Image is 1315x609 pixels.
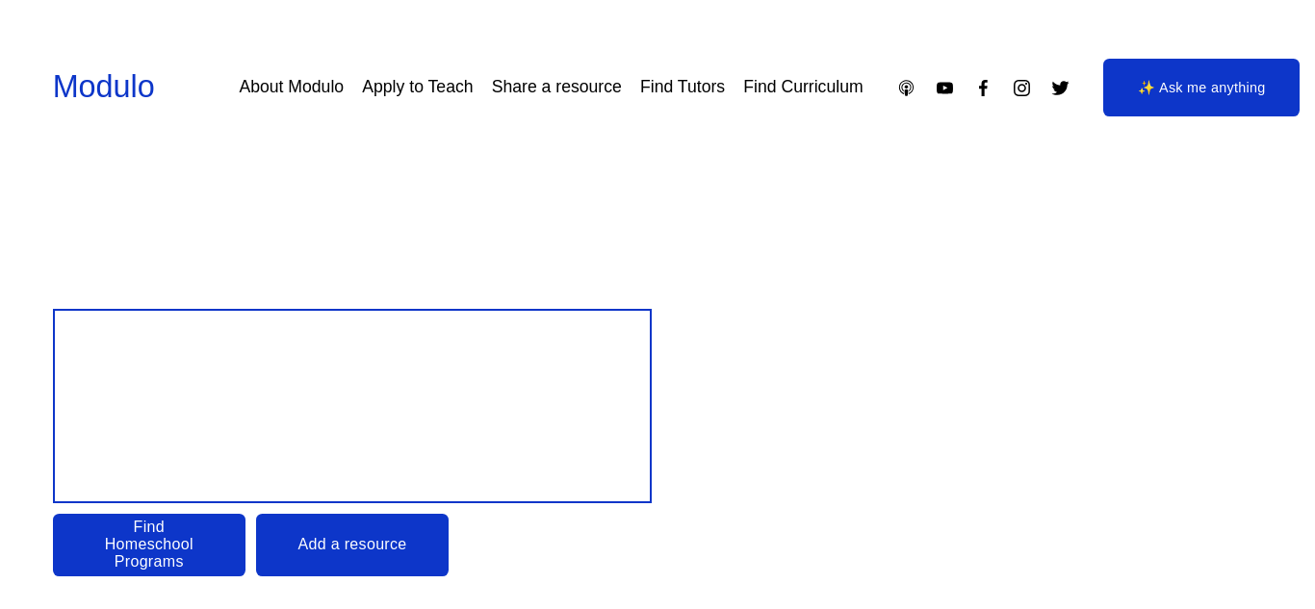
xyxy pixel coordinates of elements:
[1103,59,1300,116] a: ✨ Ask me anything
[935,78,955,98] a: YouTube
[53,69,155,104] a: Modulo
[743,70,863,104] a: Find Curriculum
[239,70,344,104] a: About Modulo
[1012,78,1032,98] a: Instagram
[492,70,622,104] a: Share a resource
[362,70,473,104] a: Apply to Teach
[896,78,916,98] a: Apple Podcasts
[72,332,615,479] span: Design your child’s Education
[640,70,725,104] a: Find Tutors
[1050,78,1070,98] a: Twitter
[256,514,449,576] a: Add a resource
[973,78,993,98] a: Facebook
[53,514,245,576] a: Find Homeschool Programs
